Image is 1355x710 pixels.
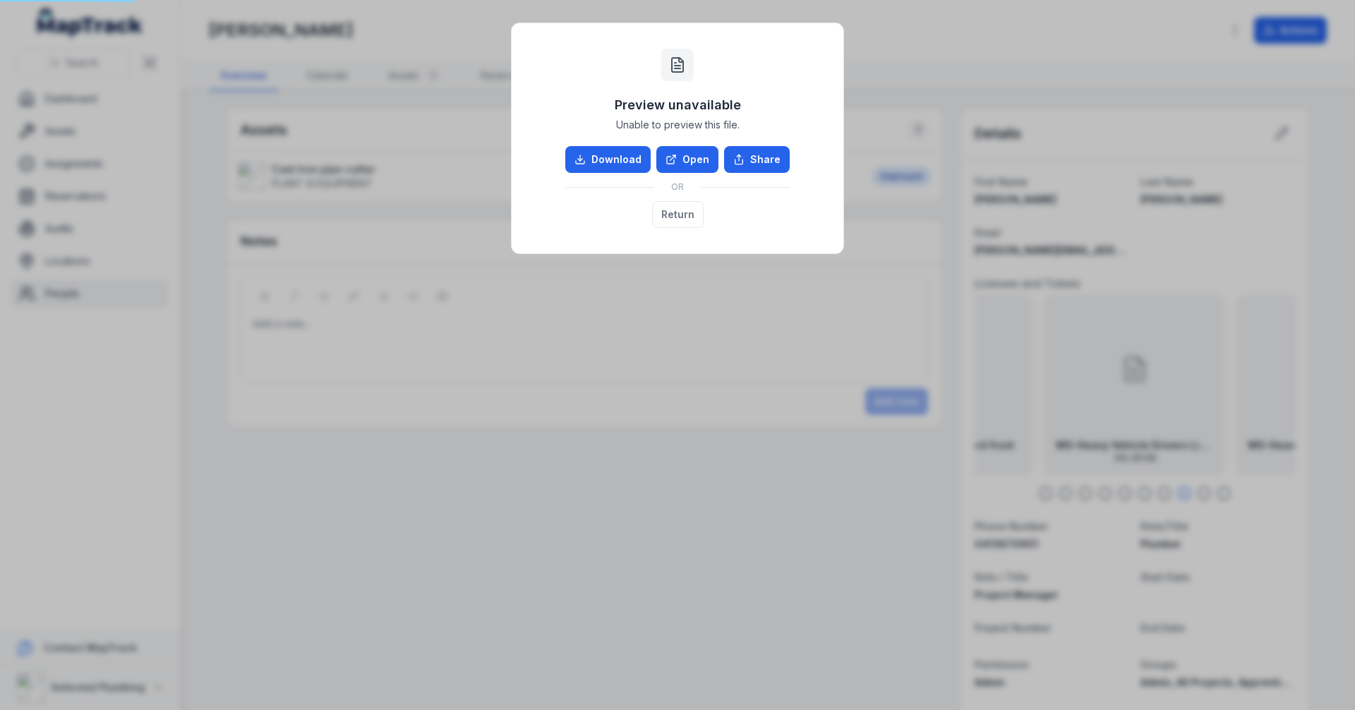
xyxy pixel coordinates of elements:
[724,146,790,173] button: Share
[565,146,651,173] a: Download
[615,95,741,115] h3: Preview unavailable
[565,173,790,201] div: OR
[616,118,740,132] span: Unable to preview this file.
[652,201,704,228] button: Return
[656,146,718,173] a: Open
